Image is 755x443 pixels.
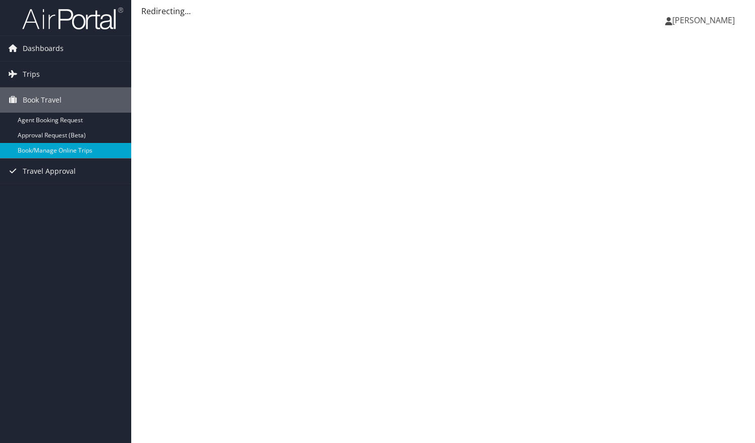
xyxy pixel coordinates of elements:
[141,5,745,17] div: Redirecting...
[22,7,123,30] img: airportal-logo.png
[665,5,745,35] a: [PERSON_NAME]
[23,87,62,113] span: Book Travel
[23,36,64,61] span: Dashboards
[23,62,40,87] span: Trips
[672,15,735,26] span: [PERSON_NAME]
[23,159,76,184] span: Travel Approval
